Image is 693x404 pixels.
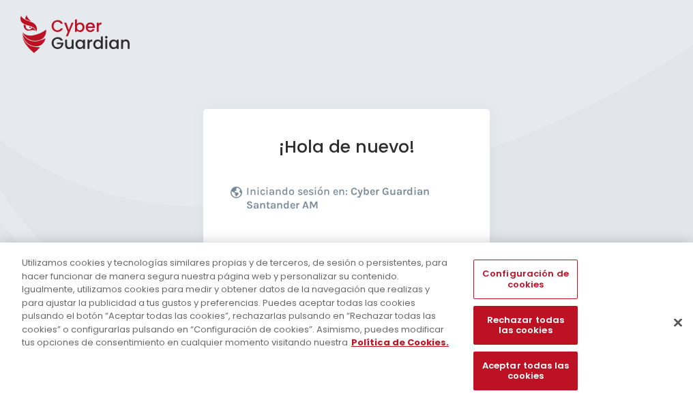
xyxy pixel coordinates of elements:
[473,352,577,390] button: Aceptar todas las cookies
[231,136,462,157] h1: ¡Hola de nuevo!
[351,336,449,349] a: Más información sobre su privacidad, se abre en una nueva pestaña
[22,256,453,349] div: Utilizamos cookies y tecnologías similares propias y de terceros, de sesión o persistentes, para ...
[663,307,693,337] button: Cerrar
[246,185,459,219] p: Iniciando sesión en:
[473,306,577,345] button: Rechazar todas las cookies
[246,185,430,211] b: Cyber Guardian Santander AM
[473,260,577,298] button: Configuración de cookies, Abre el cuadro de diálogo del centro de preferencias.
